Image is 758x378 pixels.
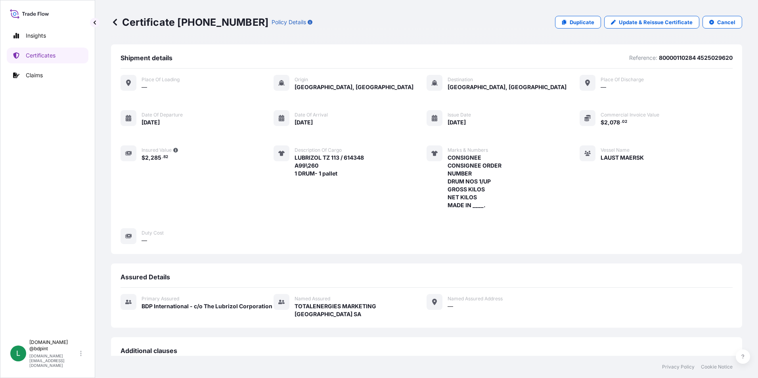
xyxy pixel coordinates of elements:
[26,71,43,79] p: Claims
[149,155,151,160] span: ,
[163,156,168,158] span: 82
[29,353,78,368] p: [DOMAIN_NAME][EMAIL_ADDRESS][DOMAIN_NAME]
[121,54,172,62] span: Shipment details
[26,52,56,59] p: Certificates
[295,154,364,178] span: LUBRIZOL TZ 113 / 614348 A99\260 1 DRUM- 1 pallet
[662,364,695,370] a: Privacy Policy
[619,18,693,26] p: Update & Reissue Certificate
[142,230,164,236] span: Duty Cost
[570,18,594,26] p: Duplicate
[601,112,659,118] span: Commercial Invoice Value
[610,120,620,125] span: 078
[622,120,627,123] span: 02
[555,16,601,29] a: Duplicate
[295,83,413,91] span: [GEOGRAPHIC_DATA], [GEOGRAPHIC_DATA]
[145,155,149,160] span: 2
[295,296,330,302] span: Named Assured
[717,18,735,26] p: Cancel
[295,76,308,83] span: Origin
[7,48,88,63] a: Certificates
[448,147,488,153] span: Marks & Numbers
[142,83,147,91] span: —
[142,147,172,153] span: Insured Value
[29,339,78,352] p: [DOMAIN_NAME] @bdpint
[26,32,46,40] p: Insights
[121,273,170,281] span: Assured Details
[604,16,699,29] a: Update & Reissue Certificate
[16,349,20,357] span: L
[295,147,342,153] span: Description of cargo
[142,76,180,83] span: Place of Loading
[448,118,466,126] span: [DATE]
[702,16,742,29] button: Cancel
[608,120,610,125] span: ,
[142,118,160,126] span: [DATE]
[620,120,622,123] span: .
[448,112,471,118] span: Issue Date
[659,54,733,62] p: 80000110284 4525029620
[604,120,608,125] span: 2
[448,302,453,310] span: —
[151,155,161,160] span: 285
[142,112,183,118] span: Date of departure
[295,118,313,126] span: [DATE]
[601,83,606,91] span: —
[162,156,163,158] span: .
[601,120,604,125] span: $
[601,147,630,153] span: Vessel Name
[629,54,657,62] p: Reference:
[601,76,644,83] span: Place of discharge
[295,112,328,118] span: Date of arrival
[111,16,268,29] p: Certificate [PHONE_NUMBER]
[701,364,733,370] a: Cookie Notice
[142,302,272,310] span: BDP International - c/o The Lubrizol Corporation
[7,28,88,44] a: Insights
[448,76,473,83] span: Destination
[7,67,88,83] a: Claims
[121,347,177,355] span: Additional clauses
[142,237,147,244] span: —
[448,154,502,209] span: CONSIGNEE CONSIGNEE ORDER NUMBER DRUM NOS 1/UP GROSS KILOS NET KILOS MADE IN ____.
[601,154,644,162] span: LAUST MAERSK
[448,296,503,302] span: Named Assured Address
[295,302,427,318] span: TOTALENERGIES MARKETING [GEOGRAPHIC_DATA] SA
[142,155,145,160] span: $
[142,296,179,302] span: Primary assured
[272,18,306,26] p: Policy Details
[448,83,567,91] span: [GEOGRAPHIC_DATA], [GEOGRAPHIC_DATA]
